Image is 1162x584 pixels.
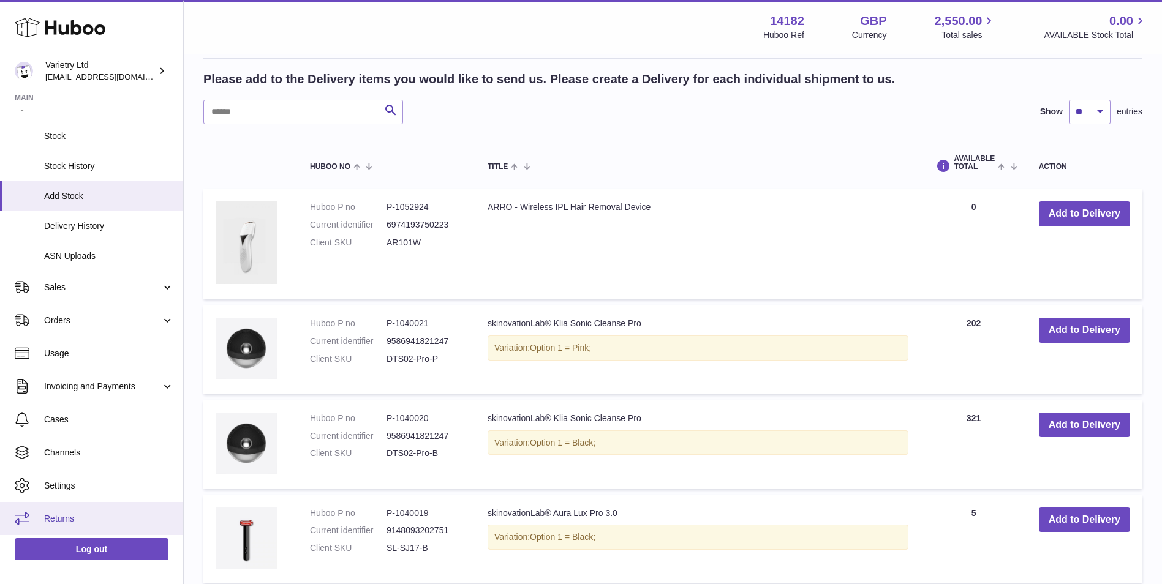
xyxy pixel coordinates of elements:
[935,13,997,41] a: 2,550.00 Total sales
[475,400,921,489] td: skinovationLab® Klia Sonic Cleanse Pro
[941,29,996,41] span: Total sales
[387,542,463,554] dd: SL-SJ17-B
[44,480,174,492] span: Settings
[310,237,387,249] dt: Client SKU
[310,335,387,347] dt: Current identifier
[44,447,174,459] span: Channels
[530,438,595,447] span: Option 1 = Black;
[530,532,595,542] span: Option 1 = Black;
[44,315,161,326] span: Orders
[45,59,156,83] div: Varietry Ltd
[475,495,921,584] td: skinovationLab® Aura Lux Pro 3.0
[310,353,387,365] dt: Client SKU
[488,335,908,361] div: Variation:
[310,219,387,231] dt: Current identifier
[387,318,463,329] dd: P-1040021
[770,13,804,29] strong: 14182
[1117,106,1142,118] span: entries
[203,71,895,88] h2: Please add to the Delivery items you would like to send us. Please create a Delivery for each ind...
[1039,413,1130,438] button: Add to Delivery
[310,525,387,536] dt: Current identifier
[310,447,387,459] dt: Client SKU
[1039,507,1130,533] button: Add to Delivery
[387,219,463,231] dd: 6974193750223
[921,400,1026,489] td: 321
[1109,13,1133,29] span: 0.00
[1039,201,1130,226] button: Add to Delivery
[488,430,908,455] div: Variation:
[216,318,277,379] img: skinovationLab® Klia Sonic Cleanse Pro
[1044,13,1147,41] a: 0.00 AVAILABLE Stock Total
[921,495,1026,584] td: 5
[387,353,463,365] dd: DTS02-Pro-P
[530,343,591,353] span: Option 1 = Pink;
[1039,163,1130,171] div: Action
[387,335,463,347] dd: 9586941821247
[921,305,1026,394] td: 202
[387,507,463,519] dd: P-1040019
[310,507,387,519] dt: Huboo P no
[763,29,804,41] div: Huboo Ref
[475,305,921,394] td: skinovationLab® Klia Sonic Cleanse Pro
[387,413,463,424] dd: P-1040020
[1044,29,1147,41] span: AVAILABLE Stock Total
[44,160,174,172] span: Stock History
[15,538,168,560] a: Log out
[1040,106,1063,118] label: Show
[475,189,921,299] td: ARRO - Wireless IPL Hair Removal Device
[44,220,174,232] span: Delivery History
[216,413,277,474] img: skinovationLab® Klia Sonic Cleanse Pro
[387,237,463,249] dd: AR101W
[387,525,463,536] dd: 9148093202751
[310,318,387,329] dt: Huboo P no
[310,430,387,442] dt: Current identifier
[488,525,908,550] div: Variation:
[310,163,350,171] span: Huboo no
[45,72,180,81] span: [EMAIL_ADDRESS][DOMAIN_NAME]
[310,413,387,424] dt: Huboo P no
[387,430,463,442] dd: 9586941821247
[860,13,886,29] strong: GBP
[387,201,463,213] dd: P-1052924
[15,62,33,80] img: internalAdmin-14182@internal.huboo.com
[387,447,463,459] dd: DTS02-Pro-B
[44,414,174,425] span: Cases
[954,155,995,171] span: AVAILABLE Total
[44,282,161,293] span: Sales
[310,201,387,213] dt: Huboo P no
[1039,318,1130,343] button: Add to Delivery
[310,542,387,554] dt: Client SKU
[216,507,277,569] img: skinovationLab® Aura Lux Pro 3.0
[935,13,983,29] span: 2,550.00
[44,381,161,392] span: Invoicing and Payments
[44,348,174,359] span: Usage
[488,163,508,171] span: Title
[44,250,174,262] span: ASN Uploads
[44,190,174,202] span: Add Stock
[852,29,887,41] div: Currency
[216,201,277,284] img: ARRO - Wireless IPL Hair Removal Device
[921,189,1026,299] td: 0
[44,130,174,142] span: Stock
[44,513,174,525] span: Returns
